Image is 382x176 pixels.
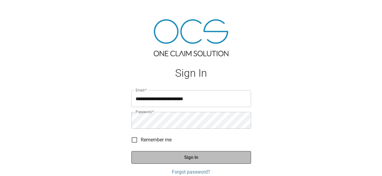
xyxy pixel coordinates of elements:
label: Email [136,88,147,93]
span: Remember me [141,136,172,144]
label: Password [136,109,154,114]
img: ocs-logo-white-transparent.png [7,4,31,16]
a: Forgot password? [131,168,251,176]
img: ocs-logo-tra.png [154,19,228,56]
button: Sign In [131,151,251,164]
h1: Sign In [131,67,251,79]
